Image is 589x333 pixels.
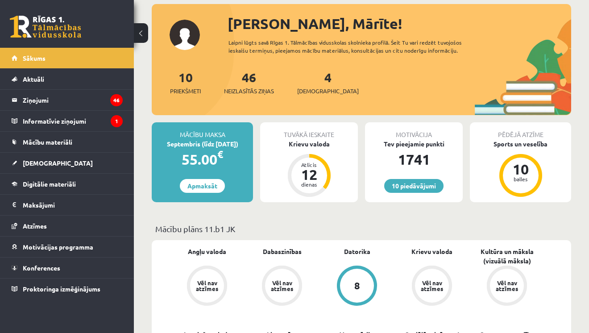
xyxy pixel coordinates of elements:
[470,139,571,149] div: Sports un veselība
[365,122,463,139] div: Motivācija
[12,279,123,299] a: Proktoringa izmēģinājums
[297,87,359,96] span: [DEMOGRAPHIC_DATA]
[297,69,359,96] a: 4[DEMOGRAPHIC_DATA]
[12,174,123,194] a: Digitālie materiāli
[23,180,76,188] span: Digitālie materiāli
[23,264,60,272] span: Konferences
[494,280,519,291] div: Vēl nav atzīmes
[228,13,571,34] div: [PERSON_NAME], Mārīte!
[110,94,123,106] i: 46
[217,148,223,161] span: €
[111,115,123,127] i: 1
[470,139,571,198] a: Sports un veselība 10 balles
[319,266,394,308] a: 8
[180,179,225,193] a: Apmaksāt
[12,69,123,89] a: Aktuāli
[10,16,81,38] a: Rīgas 1. Tālmācības vidusskola
[365,139,463,149] div: Tev pieejamie punkti
[23,243,93,251] span: Motivācijas programma
[23,159,93,167] span: [DEMOGRAPHIC_DATA]
[263,247,302,256] a: Dabaszinības
[152,122,253,139] div: Mācību maksa
[23,90,123,110] legend: Ziņojumi
[12,195,123,215] a: Maksājumi
[12,111,123,131] a: Informatīvie ziņojumi1
[170,87,201,96] span: Priekšmeti
[260,139,358,198] a: Krievu valoda Atlicis 12 dienas
[155,223,568,235] p: Mācību plāns 11.b1 JK
[23,111,123,131] legend: Informatīvie ziņojumi
[507,176,534,182] div: balles
[12,258,123,278] a: Konferences
[419,280,444,291] div: Vēl nav atzīmes
[260,122,358,139] div: Tuvākā ieskaite
[470,122,571,139] div: Pēdējā atzīme
[12,90,123,110] a: Ziņojumi46
[195,280,220,291] div: Vēl nav atzīmes
[365,149,463,170] div: 1741
[469,266,544,308] a: Vēl nav atzīmes
[394,266,469,308] a: Vēl nav atzīmes
[188,247,226,256] a: Angļu valoda
[170,266,245,308] a: Vēl nav atzīmes
[12,132,123,152] a: Mācību materiāli
[23,54,46,62] span: Sākums
[384,179,444,193] a: 10 piedāvājumi
[23,285,100,293] span: Proktoringa izmēģinājums
[224,69,274,96] a: 46Neizlasītās ziņas
[270,280,294,291] div: Vēl nav atzīmes
[170,69,201,96] a: 10Priekšmeti
[296,162,323,167] div: Atlicis
[469,247,544,266] a: Kultūra un māksla (vizuālā māksla)
[228,38,480,54] div: Laipni lūgts savā Rīgas 1. Tālmācības vidusskolas skolnieka profilā. Šeit Tu vari redzēt tuvojošo...
[12,216,123,236] a: Atzīmes
[152,149,253,170] div: 55.00
[296,182,323,187] div: dienas
[23,222,47,230] span: Atzīmes
[23,75,44,83] span: Aktuāli
[260,139,358,149] div: Krievu valoda
[507,162,534,176] div: 10
[12,237,123,257] a: Motivācijas programma
[296,167,323,182] div: 12
[12,153,123,173] a: [DEMOGRAPHIC_DATA]
[411,247,452,256] a: Krievu valoda
[23,138,72,146] span: Mācību materiāli
[23,195,123,215] legend: Maksājumi
[12,48,123,68] a: Sākums
[152,139,253,149] div: Septembris (līdz [DATE])
[354,281,360,291] div: 8
[224,87,274,96] span: Neizlasītās ziņas
[344,247,370,256] a: Datorika
[245,266,319,308] a: Vēl nav atzīmes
